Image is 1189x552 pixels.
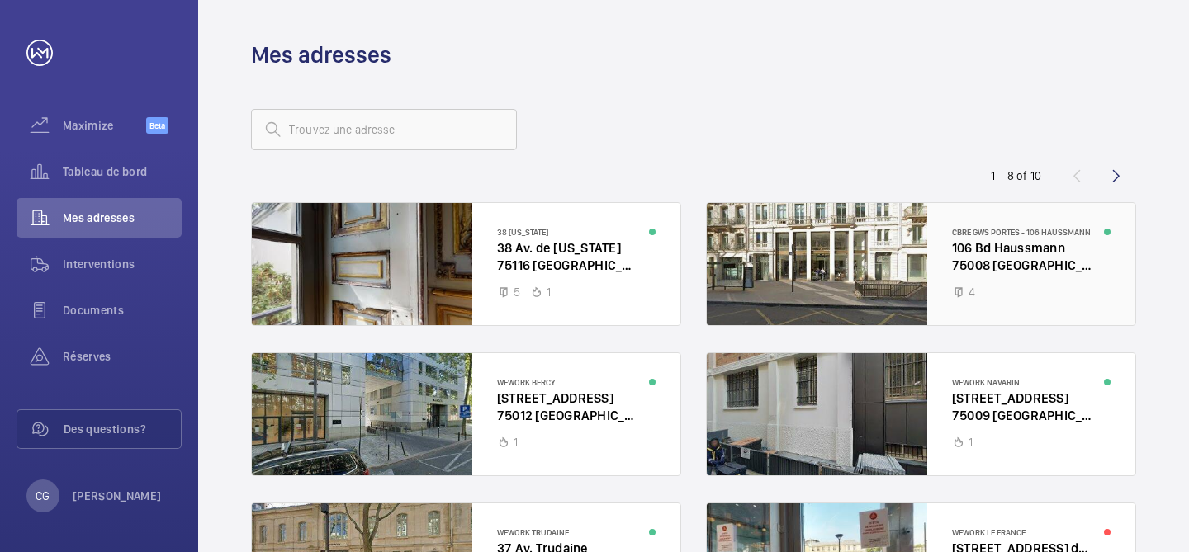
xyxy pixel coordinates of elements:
span: Maximize [63,117,146,134]
span: Des questions? [64,421,181,437]
div: 1 – 8 of 10 [991,167,1041,184]
input: Trouvez une adresse [251,109,517,150]
h1: Mes adresses [251,40,391,70]
span: Mes adresses [63,210,182,226]
span: Réserves [63,348,182,365]
span: Documents [63,302,182,318]
span: Interventions [63,256,182,272]
span: Tableau de bord [63,163,182,180]
p: [PERSON_NAME] [73,488,162,504]
span: Beta [146,117,168,134]
p: CG [36,488,50,504]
